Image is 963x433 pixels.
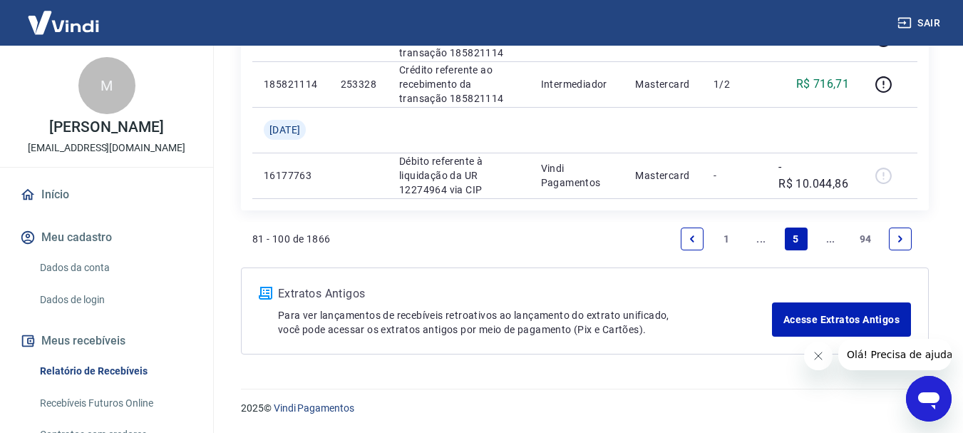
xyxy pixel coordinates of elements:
[17,179,196,210] a: Início
[78,57,135,114] div: M
[796,76,850,93] p: R$ 716,71
[28,141,185,156] p: [EMAIL_ADDRESS][DOMAIN_NAME]
[274,402,354,414] a: Vindi Pagamentos
[17,325,196,357] button: Meus recebíveis
[785,228,808,250] a: Page 5 is your current page
[34,253,196,282] a: Dados da conta
[49,120,163,135] p: [PERSON_NAME]
[750,228,773,250] a: Jump backward
[541,161,613,190] p: Vindi Pagamentos
[804,342,833,370] iframe: Fechar mensagem
[259,287,272,300] img: ícone
[278,308,772,337] p: Para ver lançamentos de recebíveis retroativos ao lançamento do extrato unificado, você pode aces...
[341,77,376,91] p: 253328
[906,376,952,422] iframe: Botão para abrir a janela de mensagens
[895,10,946,36] button: Sair
[778,158,849,193] p: -R$ 10.044,86
[838,339,952,370] iframe: Mensagem da empresa
[399,154,518,197] p: Débito referente à liquidação da UR 12274964 via CIP
[819,228,842,250] a: Jump forward
[17,1,110,44] img: Vindi
[714,168,756,183] p: -
[269,123,300,137] span: [DATE]
[264,168,318,183] p: 16177763
[635,168,691,183] p: Mastercard
[34,389,196,418] a: Recebíveis Futuros Online
[854,228,877,250] a: Page 94
[264,77,318,91] p: 185821114
[541,77,613,91] p: Intermediador
[772,302,911,337] a: Acesse Extratos Antigos
[9,10,120,21] span: Olá! Precisa de ajuda?
[34,285,196,315] a: Dados de login
[716,228,738,250] a: Page 1
[34,357,196,386] a: Relatório de Recebíveis
[681,228,704,250] a: Previous page
[241,401,929,416] p: 2025 ©
[675,222,917,256] ul: Pagination
[889,228,912,250] a: Next page
[399,63,518,106] p: Crédito referente ao recebimento da transação 185821114
[17,222,196,253] button: Meu cadastro
[635,77,691,91] p: Mastercard
[278,285,772,302] p: Extratos Antigos
[714,77,756,91] p: 1/2
[252,232,330,246] p: 81 - 100 de 1866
